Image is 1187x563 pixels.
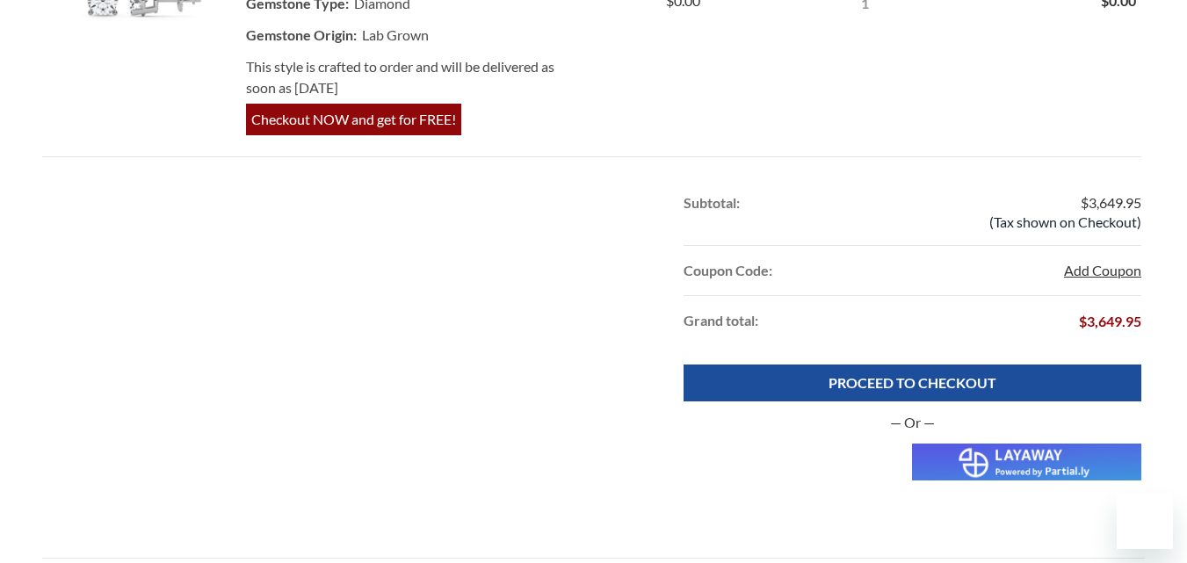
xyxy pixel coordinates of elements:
[684,194,740,211] strong: Subtotal:
[989,213,1141,230] span: (Tax shown on Checkout)
[246,19,357,51] dt: Gemstone Origin:
[246,104,461,135] span: Checkout NOW and get for FREE!
[1081,194,1141,211] span: $3,649.95
[1064,260,1141,281] button: Add Coupon
[912,444,1141,480] img: Purchase with Partial.ly payment plan
[1117,493,1173,549] iframe: Button to launch messaging window
[684,262,772,278] strong: Coupon Code:
[246,19,570,51] dd: Lab Grown
[246,55,554,98] span: This style is crafted to order and will be delivered as soon as [DATE]
[684,412,1141,433] p: — Or —
[684,312,758,328] strong: Grand total:
[1079,313,1141,329] span: $3,649.95
[684,365,1141,401] a: PROCEED TO CHECKOUT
